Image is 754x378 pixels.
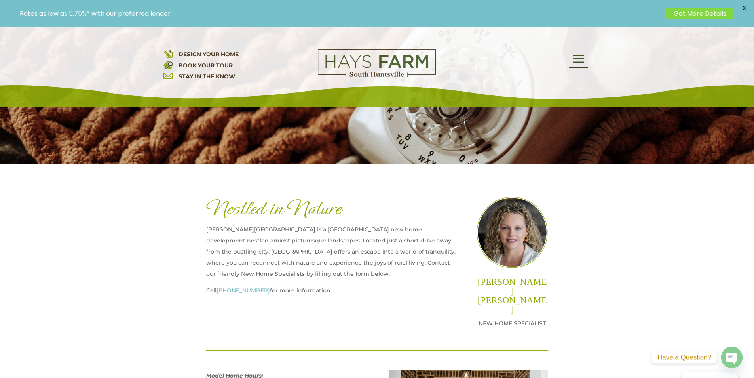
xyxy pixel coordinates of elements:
[179,62,233,69] a: BOOK YOUR TOUR
[206,285,458,302] p: Call for more information.
[206,224,458,285] p: [PERSON_NAME][GEOGRAPHIC_DATA] is a [GEOGRAPHIC_DATA] new home development nestled amidst picture...
[163,60,173,69] img: book your home tour
[477,197,548,268] img: Team_Laura@2x
[179,73,235,80] a: STAY IN THE KNOW
[477,277,548,318] h2: [PERSON_NAME] [PERSON_NAME]
[318,49,436,77] img: Logo
[217,287,270,294] a: [PHONE_NUMBER]
[318,72,436,79] a: hays farm homes huntsville development
[738,2,750,14] span: X
[163,49,173,58] img: design your home
[20,10,662,17] p: Rates as low as 5.75%* with our preferred lender
[206,197,458,224] h1: Nestled in Nature
[666,8,734,19] a: Get More Details
[477,318,548,329] p: NEW HOME SPECIALIST
[179,51,239,58] a: DESIGN YOUR HOME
